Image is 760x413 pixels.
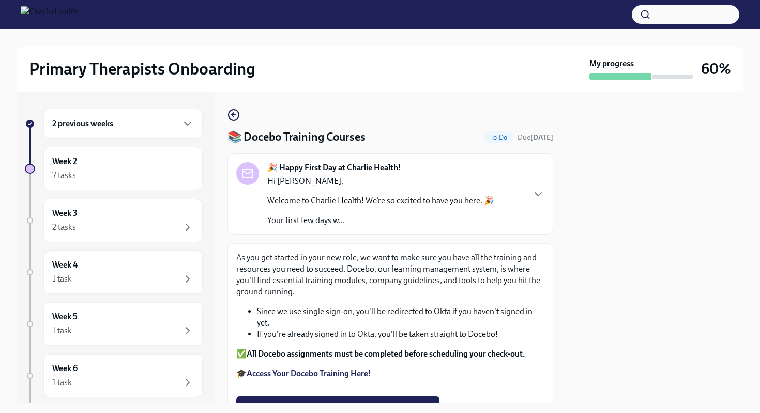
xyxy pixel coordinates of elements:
h2: Primary Therapists Onboarding [29,58,255,79]
p: As you get started in your new role, we want to make sure you have all the training and resources... [236,252,544,298]
h6: Week 6 [52,363,78,374]
li: Since we use single sign-on, you'll be redirected to Okta if you haven't signed in yet. [257,306,544,329]
span: To Do [484,134,513,141]
div: 1 task [52,273,72,285]
li: If you're already signed in to Okta, you'll be taken straight to Docebo! [257,329,544,340]
strong: All Docebo assignments must be completed before scheduling your check-out. [247,349,525,359]
div: 1 task [52,325,72,336]
h6: Week 5 [52,311,78,322]
h6: 2 previous weeks [52,118,113,129]
strong: [DATE] [530,133,553,142]
p: 🎓 [236,368,544,379]
div: 1 task [52,377,72,388]
a: Week 41 task [25,250,203,294]
p: Welcome to Charlie Health! We’re so excited to have you here. 🎉 [267,195,494,207]
a: Access Your Docebo Training Here! [247,368,371,378]
h6: Week 4 [52,259,78,271]
div: 7 tasks [52,170,76,181]
p: Your first few days w... [267,215,494,226]
div: 2 tasks [52,222,76,233]
strong: My progress [589,58,634,69]
a: Week 32 tasks [25,199,203,242]
a: Week 27 tasks [25,147,203,190]
span: Due [518,133,553,142]
h4: 📚 Docebo Training Courses [227,129,366,145]
h3: 60% [701,60,731,78]
p: ✅ [236,348,544,360]
div: 2 previous weeks [43,109,203,139]
strong: 🎉 Happy First Day at Charlie Health! [267,162,401,173]
h6: Week 3 [52,208,78,219]
span: I've completed all modules in [GEOGRAPHIC_DATA] [244,402,432,412]
p: Hi [PERSON_NAME], [267,175,494,187]
a: Week 61 task [25,354,203,397]
img: CharlieHealth [21,6,78,23]
h6: Week 2 [52,156,77,167]
a: Week 51 task [25,302,203,346]
span: August 26th, 2025 09:00 [518,132,553,142]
